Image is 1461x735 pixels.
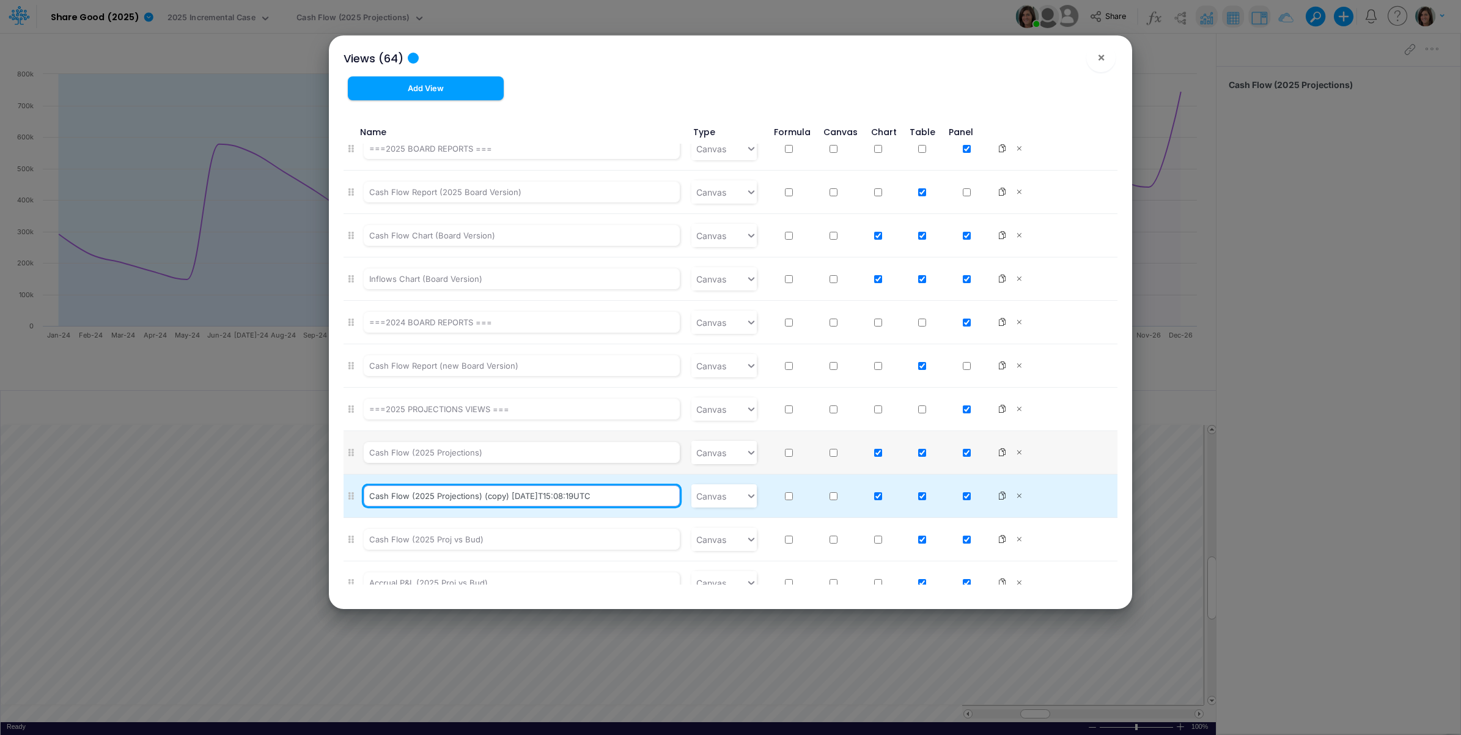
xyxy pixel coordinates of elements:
div: Canvas [696,490,726,503]
div: Canvas [696,229,726,242]
label: Panel [947,126,973,139]
span: × [1097,50,1105,64]
label: Type [691,126,756,139]
div: Canvas [696,403,726,416]
div: Canvas [696,446,726,459]
div: Canvas [696,533,726,546]
div: Tooltip anchor [408,53,419,64]
div: Canvas [696,186,726,199]
label: Table [908,126,935,139]
label: Chart [869,126,897,139]
button: Add View [348,76,504,100]
label: Canvas [822,126,858,139]
div: Views (64) [344,50,403,67]
label: Formula [772,126,811,139]
button: Close [1086,43,1116,72]
div: Canvas [696,577,726,589]
div: Canvas [696,273,726,286]
label: Name [358,126,691,139]
div: Canvas [696,316,726,329]
div: Canvas [696,142,726,155]
div: Canvas [696,360,726,372]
